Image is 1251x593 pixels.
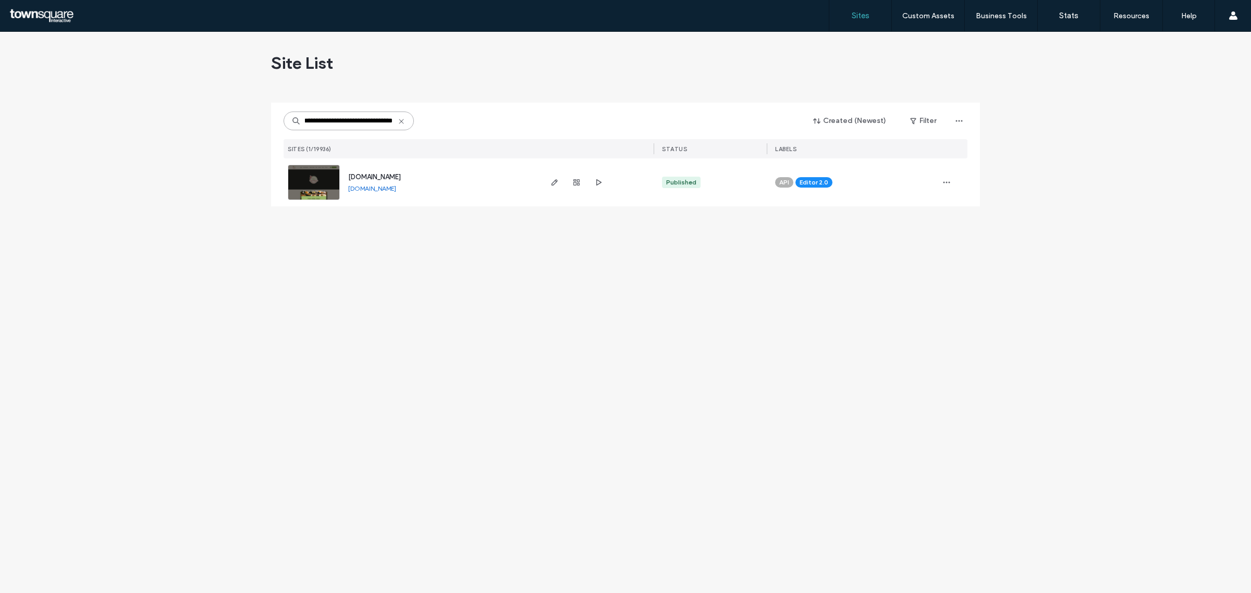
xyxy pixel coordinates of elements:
[662,145,687,153] span: STATUS
[348,184,396,192] a: [DOMAIN_NAME]
[288,145,332,153] span: SITES (1/19936)
[800,178,828,187] span: Editor 2.0
[852,11,869,20] label: Sites
[976,11,1027,20] label: Business Tools
[775,145,796,153] span: LABELS
[1181,11,1197,20] label: Help
[804,113,896,129] button: Created (Newest)
[902,11,954,20] label: Custom Assets
[666,178,696,187] div: Published
[1113,11,1149,20] label: Resources
[348,173,401,181] a: [DOMAIN_NAME]
[271,53,333,73] span: Site List
[23,7,45,17] span: Help
[779,178,789,187] span: API
[900,113,947,129] button: Filter
[1059,11,1078,20] label: Stats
